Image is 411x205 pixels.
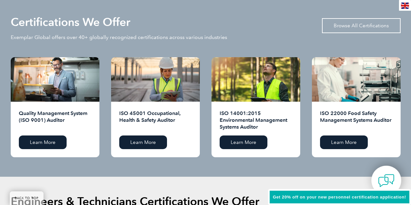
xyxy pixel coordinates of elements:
span: Get 20% off on your new personnel certification application! [273,195,406,199]
a: Browse All Certifications [322,18,401,33]
a: Learn More [19,135,67,149]
img: contact-chat.png [378,173,394,189]
img: en [401,3,409,9]
h2: ISO 22000 Food Safety Management Systems Auditor [320,110,392,131]
h2: ISO 45001 Occupational, Health & Safety Auditor [119,110,192,131]
a: Learn More [220,135,267,149]
a: Learn More [320,135,368,149]
h2: Certifications We Offer [11,17,130,27]
a: Learn More [119,135,167,149]
h2: ISO 14001:2015 Environmental Management Systems Auditor [220,110,292,131]
a: BACK TO TOP [10,191,44,205]
h2: Quality Management System (ISO 9001) Auditor [19,110,91,131]
p: Exemplar Global offers over 40+ globally recognized certifications across various industries [11,34,227,41]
